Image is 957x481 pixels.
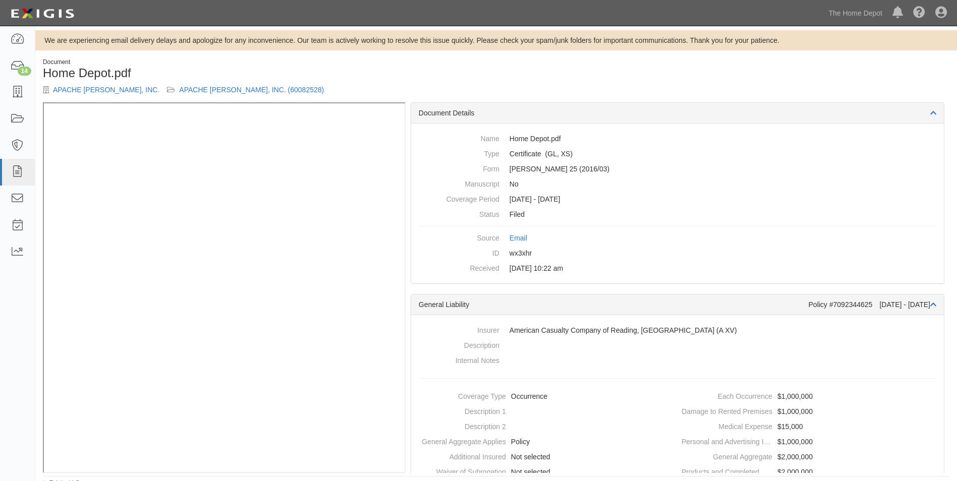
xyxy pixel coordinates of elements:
[419,161,499,174] dt: Form
[18,67,31,76] div: 14
[809,299,936,310] div: Policy #7092344625 [DATE] - [DATE]
[8,5,77,23] img: logo-5460c22ac91f19d4615b14bd174203de0afe785f0fc80cf4dbbc73dc1793850b.png
[419,131,499,144] dt: Name
[682,419,772,432] dt: Medical Expense
[415,389,506,401] dt: Coverage Type
[419,192,936,207] dd: [DATE] - [DATE]
[419,353,499,366] dt: Internal Notes
[510,234,527,242] a: Email
[419,299,809,310] div: General Liability
[419,338,499,350] dt: Description
[53,86,159,94] a: APACHE [PERSON_NAME], INC.
[682,389,940,404] dd: $1,000,000
[419,146,499,159] dt: Type
[419,207,499,219] dt: Status
[419,161,936,176] dd: [PERSON_NAME] 25 (2016/03)
[682,464,772,477] dt: Products and Completed Operations
[419,246,936,261] dd: wx3xhr
[179,86,324,94] a: APACHE [PERSON_NAME], INC. (60082528)
[43,67,489,80] h1: Home Depot.pdf
[415,464,506,477] dt: Waiver of Subrogation
[682,449,940,464] dd: $2,000,000
[419,230,499,243] dt: Source
[419,207,936,222] dd: Filed
[682,434,940,449] dd: $1,000,000
[419,146,936,161] dd: General Liability Excess/Umbrella Liability
[419,176,936,192] dd: No
[419,176,499,189] dt: Manuscript
[419,323,936,338] dd: American Casualty Company of Reading, [GEOGRAPHIC_DATA] (A XV)
[419,192,499,204] dt: Coverage Period
[419,261,936,276] dd: [DATE] 10:22 am
[682,434,772,447] dt: Personal and Advertising Injury
[913,7,925,19] i: Help Center - Complianz
[415,464,673,479] dd: Not selected
[411,103,944,124] div: Document Details
[419,131,936,146] dd: Home Depot.pdf
[823,3,887,23] a: The Home Depot
[415,419,506,432] dt: Description 2
[43,58,489,67] div: Document
[682,419,940,434] dd: $15,000
[419,323,499,335] dt: Insurer
[35,35,957,45] div: We are experiencing email delivery delays and apologize for any inconvenience. Our team is active...
[415,434,506,447] dt: General Aggregate Applies
[415,449,673,464] dd: Not selected
[415,404,506,416] dt: Description 1
[419,246,499,258] dt: ID
[682,449,772,462] dt: General Aggregate
[415,389,673,404] dd: Occurrence
[415,449,506,462] dt: Additional Insured
[419,261,499,273] dt: Received
[682,404,940,419] dd: $1,000,000
[682,389,772,401] dt: Each Occurrence
[415,434,673,449] dd: Policy
[682,464,940,479] dd: $2,000,000
[682,404,772,416] dt: Damage to Rented Premises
